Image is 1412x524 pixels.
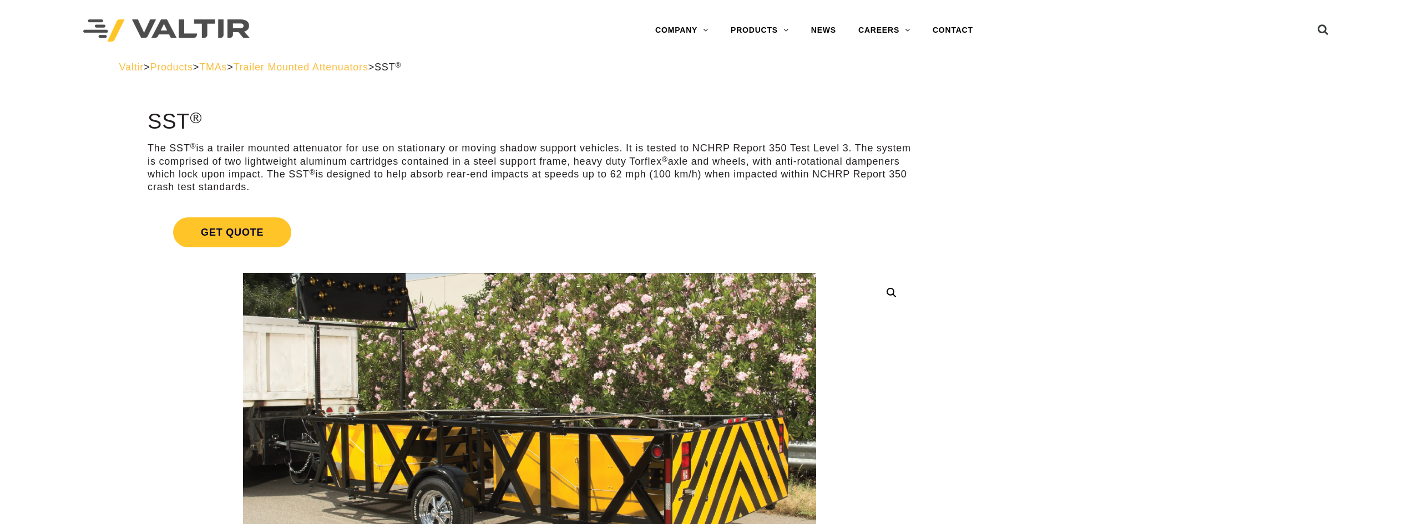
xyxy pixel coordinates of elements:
[644,19,720,42] a: COMPANY
[190,109,202,126] sup: ®
[234,62,368,73] a: Trailer Mounted Attenuators
[148,142,912,194] p: The SST is a trailer mounted attenuator for use on stationary or moving shadow support vehicles. ...
[199,62,227,73] a: TMAs
[310,168,316,176] sup: ®
[922,19,984,42] a: CONTACT
[119,62,144,73] a: Valtir
[190,142,196,150] sup: ®
[119,61,1293,74] div: > > > >
[847,19,922,42] a: CAREERS
[173,217,291,247] span: Get Quote
[720,19,800,42] a: PRODUCTS
[800,19,847,42] a: NEWS
[395,61,401,69] sup: ®
[150,62,193,73] a: Products
[148,110,912,134] h1: SST
[148,204,912,261] a: Get Quote
[662,155,668,164] sup: ®
[83,19,250,42] img: Valtir
[374,62,401,73] span: SST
